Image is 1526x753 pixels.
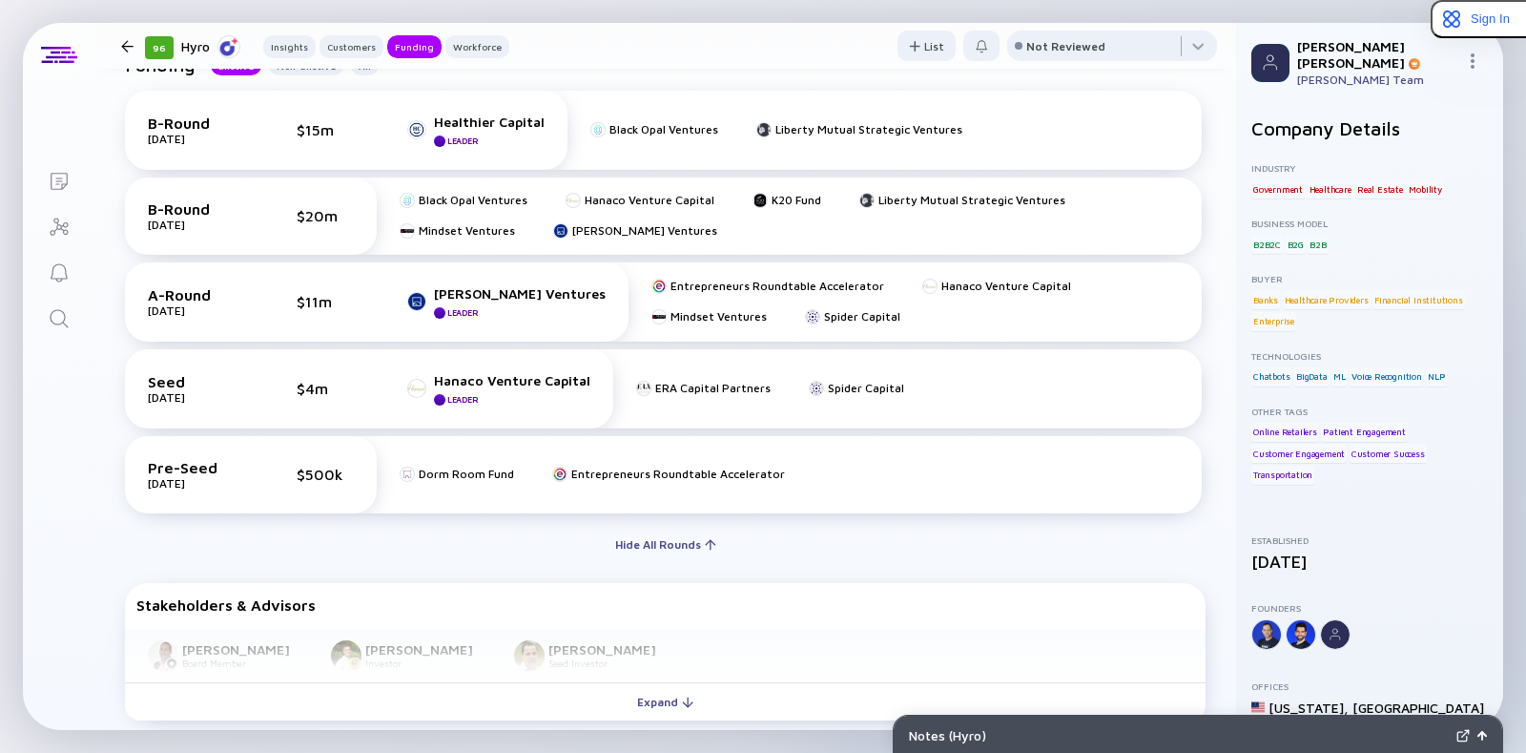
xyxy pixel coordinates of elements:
[636,381,771,395] a: ERA Capital Partners
[419,193,527,207] div: Black Opal Ventures
[297,121,354,138] div: $15m
[148,218,243,232] div: [DATE]
[407,114,545,147] a: Healthier CapitalLeader
[1286,235,1306,254] div: B2G
[1251,273,1488,284] div: Buyer
[1407,179,1443,199] div: Mobility
[148,286,243,303] div: A-Round
[572,223,717,238] div: [PERSON_NAME] Ventures
[407,285,606,319] a: [PERSON_NAME] VenturesLeader
[1308,179,1353,199] div: Healthcare
[670,309,767,324] div: Mindset Ventures
[553,223,717,238] a: [PERSON_NAME] Ventures
[1251,701,1265,714] img: United States Flag
[571,467,785,481] div: Entrepreneurs Roundtable Accelerator
[445,35,509,58] button: Workforce
[1251,680,1488,692] div: Offices
[922,279,1071,293] a: Hanaco Venture Capital
[297,207,354,224] div: $20m
[1251,117,1488,139] h2: Company Details
[753,193,821,207] a: K20 Fund
[1355,179,1405,199] div: Real Estate
[1321,423,1407,442] div: Patient Engagement
[145,36,174,59] div: 96
[1251,406,1488,417] div: Other Tags
[320,37,383,56] div: Customers
[320,35,383,58] button: Customers
[585,193,714,207] div: Hanaco Venture Capital
[604,530,728,560] button: Hide All Rounds
[136,596,1194,614] div: Stakeholders & Advisors
[775,122,962,136] div: Liberty Mutual Strategic Ventures
[263,35,316,58] button: Insights
[604,530,728,559] div: Hide All Rounds
[1251,367,1291,387] div: Chatbots
[148,476,243,491] div: [DATE]
[1251,602,1488,614] div: Founders
[1297,73,1457,87] div: [PERSON_NAME] Team
[1251,534,1488,546] div: Established
[148,459,243,476] div: Pre-Seed
[1251,444,1347,463] div: Customer Engagement
[447,136,478,146] div: Leader
[651,279,884,293] a: Entrepreneurs Roundtable Accelerator
[419,223,515,238] div: Mindset Ventures
[1426,367,1447,387] div: NLP
[1251,218,1488,229] div: Business Model
[148,303,243,318] div: [DATE]
[125,682,1206,721] button: Expand
[434,372,590,388] div: Hanaco Venture Capital
[1251,423,1319,442] div: Online Retailers
[590,122,718,136] a: Black Opal Ventures
[941,279,1071,293] div: Hanaco Venture Capital
[387,35,442,58] button: Funding
[878,193,1065,207] div: Liberty Mutual Strategic Ventures
[400,193,527,207] a: Black Opal Ventures
[148,132,243,146] div: [DATE]
[387,37,442,56] div: Funding
[1251,162,1488,174] div: Industry
[419,467,514,481] div: Dorm Room Fund
[909,727,1449,743] div: Notes ( Hyro )
[1297,38,1457,71] div: [PERSON_NAME] [PERSON_NAME]
[1308,235,1328,254] div: B2B
[1268,700,1349,716] div: [US_STATE] ,
[23,157,94,202] a: Lists
[805,309,900,324] a: Spider Capital
[772,193,821,207] div: K20 Fund
[609,122,718,136] div: Black Opal Ventures
[655,381,771,395] div: ERA Capital Partners
[297,293,354,310] div: $11m
[1251,44,1289,82] img: Profile Picture
[1477,731,1487,741] img: Open Notes
[407,372,590,406] a: Hanaco Venture CapitalLeader
[263,37,316,56] div: Insights
[651,309,767,324] a: Mindset Ventures
[148,200,243,218] div: B-Round
[626,687,705,717] div: Expand
[148,390,243,405] div: [DATE]
[1251,312,1296,331] div: Enterprise
[23,248,94,294] a: Reminders
[1331,367,1348,387] div: ML
[148,115,243,132] div: B-Round
[859,193,1065,207] a: Liberty Mutual Strategic Ventures
[1251,350,1488,362] div: Technologies
[447,307,478,318] div: Leader
[1251,552,1488,572] div: [DATE]
[434,285,606,302] div: [PERSON_NAME] Ventures
[23,202,94,248] a: Investor Map
[897,31,956,61] button: List
[1465,53,1480,69] img: Menu
[400,467,514,481] a: Dorm Room Fund
[148,373,243,390] div: Seed
[756,122,962,136] a: Liberty Mutual Strategic Ventures
[1283,290,1371,309] div: Healthcare Providers
[400,223,515,238] a: Mindset Ventures
[447,394,478,405] div: Leader
[181,34,240,58] div: Hyro
[824,309,900,324] div: Spider Capital
[809,381,904,395] a: Spider Capital
[1026,39,1105,53] div: Not Reviewed
[670,279,884,293] div: Entrepreneurs Roundtable Accelerator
